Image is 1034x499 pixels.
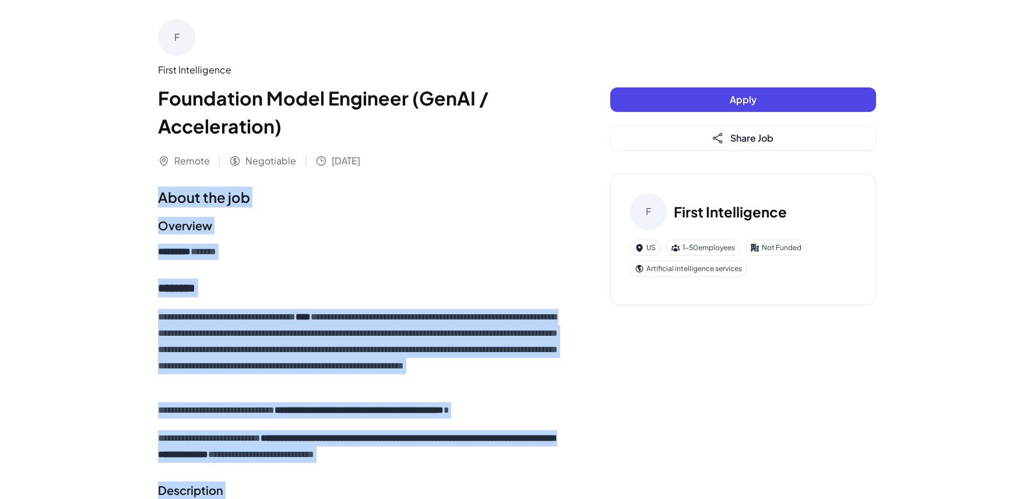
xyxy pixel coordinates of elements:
div: Not Funded [745,240,807,256]
h1: Foundation Model Engineer (GenAI / Acceleration) [158,84,564,140]
div: 1-50 employees [666,240,740,256]
div: Artificial intelligence services [629,261,747,277]
h2: Overview [158,217,564,234]
button: Apply [610,87,876,112]
span: Apply [730,93,757,106]
h2: Description [158,482,564,499]
div: First Intelligence [158,63,564,77]
span: Negotiable [245,154,296,168]
h1: About the job [158,187,564,208]
span: [DATE] [332,154,360,168]
span: Remote [174,154,210,168]
button: Share Job [610,126,876,150]
div: F [629,193,667,230]
div: F [158,19,195,56]
h3: First Intelligence [674,201,787,222]
div: US [629,240,661,256]
span: Share Job [730,132,773,144]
